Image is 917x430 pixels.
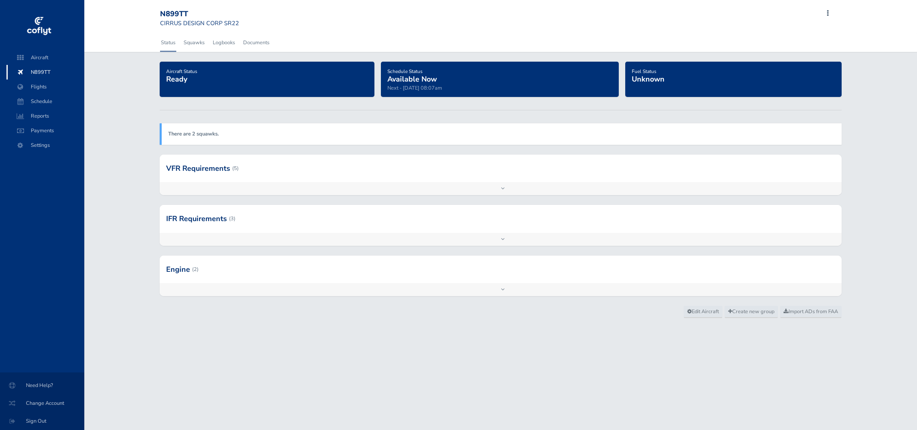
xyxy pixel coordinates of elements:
span: Ready [166,74,187,84]
span: Reports [15,109,76,123]
span: Edit Aircraft [687,308,719,315]
span: Schedule Status [387,68,423,75]
small: CIRRUS DESIGN CORP SR22 [160,19,239,27]
span: Fuel Status [632,68,656,75]
span: Sign Out [10,414,75,428]
a: Edit Aircraft [684,306,722,318]
a: Documents [242,34,270,52]
a: Logbooks [212,34,236,52]
a: Schedule StatusAvailable Now [387,66,437,84]
a: There are 2 squawks. [168,130,219,138]
a: Create new group [725,306,778,318]
span: Need Help? [10,378,75,393]
img: coflyt logo [26,14,52,39]
span: Change Account [10,396,75,411]
span: Import ADs from FAA [784,308,838,315]
span: Flights [15,80,76,94]
div: N899TT [160,10,239,19]
span: Schedule [15,94,76,109]
span: Settings [15,138,76,153]
span: Aircraft [15,50,76,65]
span: Unknown [632,74,665,84]
span: N899TT [15,65,76,80]
a: Import ADs from FAA [780,306,842,318]
span: Next - [DATE] 08:07am [387,84,442,92]
span: Create new group [728,308,774,315]
a: Squawks [183,34,205,52]
a: Status [160,34,176,52]
span: Aircraft Status [166,68,197,75]
span: Payments [15,123,76,138]
span: Available Now [387,74,437,84]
